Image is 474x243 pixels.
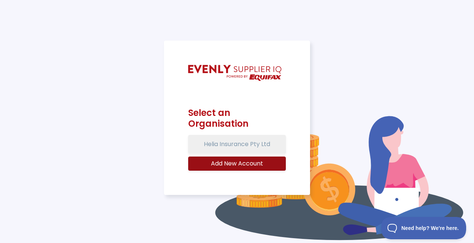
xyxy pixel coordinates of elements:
[211,159,263,168] span: Add New Account
[188,108,286,129] h2: Select an Organisation
[188,157,286,171] button: Add New Account
[381,217,467,239] iframe: Toggle Customer Support
[188,65,281,81] img: SupplyPredict
[188,135,286,154] button: Helia Insurance Pty Ltd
